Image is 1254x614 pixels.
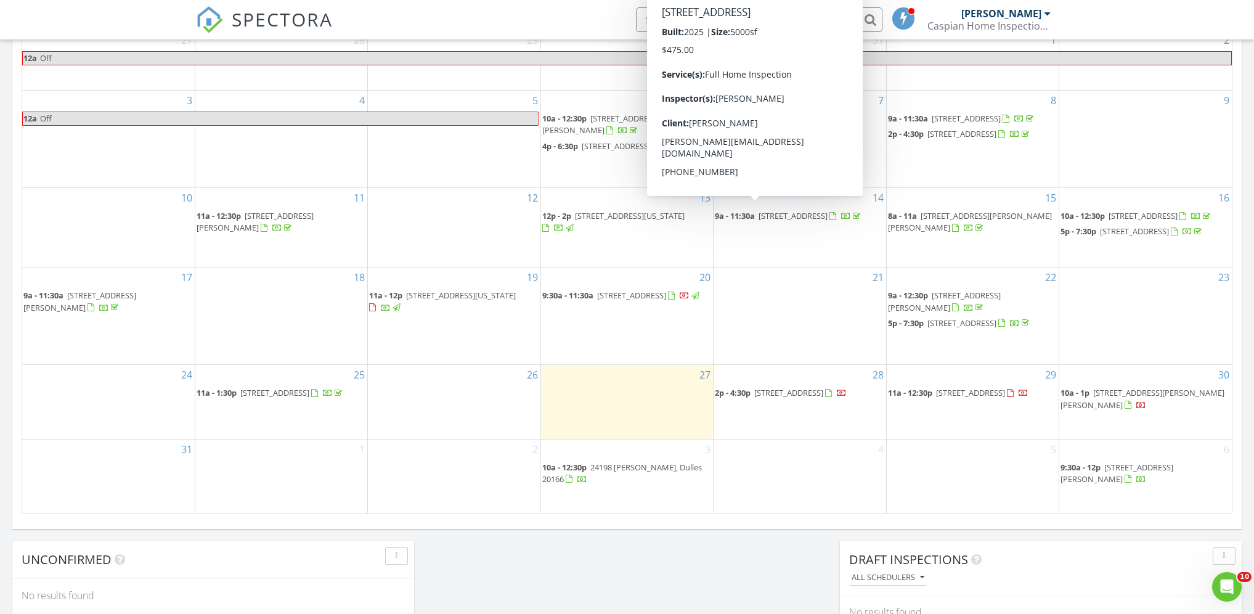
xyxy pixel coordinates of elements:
td: Go to August 12, 2025 [368,188,540,268]
a: 2p - 4:30p [STREET_ADDRESS] [888,127,1057,142]
a: Go to August 21, 2025 [870,268,886,287]
a: Go to August 31, 2025 [179,440,195,459]
span: 10 [1237,572,1252,582]
span: 9:30a - 12p [1061,462,1101,473]
span: [STREET_ADDRESS][PERSON_NAME][PERSON_NAME] [1061,387,1224,410]
td: Go to August 18, 2025 [195,268,367,365]
a: 9a - 11:30a [STREET_ADDRESS][PERSON_NAME] [715,113,828,136]
span: [STREET_ADDRESS] [1109,210,1178,221]
span: [STREET_ADDRESS] [582,141,651,152]
a: Go to September 3, 2025 [702,440,713,459]
a: 11a - 12p [STREET_ADDRESS][US_STATE] [369,290,516,313]
span: [STREET_ADDRESS][US_STATE] [575,210,685,221]
a: Go to July 29, 2025 [524,30,540,50]
a: 5p - 7:30p [STREET_ADDRESS] [888,316,1057,331]
td: Go to August 3, 2025 [22,91,195,188]
span: [STREET_ADDRESS][PERSON_NAME] [197,210,314,233]
span: [STREET_ADDRESS] [759,210,828,221]
a: 12p - 2p [STREET_ADDRESS][US_STATE] [542,210,685,233]
a: Go to August 12, 2025 [524,188,540,208]
div: No results found [12,579,414,612]
span: 9a - 12:30p [888,290,928,301]
td: Go to August 7, 2025 [714,91,886,188]
td: Go to August 17, 2025 [22,268,195,365]
span: [STREET_ADDRESS][PERSON_NAME] [715,113,828,136]
a: Go to August 11, 2025 [351,188,367,208]
td: Go to August 24, 2025 [22,365,195,439]
span: 8a - 11a [888,210,917,221]
span: 11a - 12p [369,290,402,301]
span: 2p - 4:30p [888,128,924,139]
td: Go to August 27, 2025 [540,365,713,439]
a: 3:30p - 6p [STREET_ADDRESS] [715,139,884,154]
td: Go to August 20, 2025 [540,268,713,365]
span: 5p - 7:30p [888,317,924,329]
a: Go to August 10, 2025 [179,188,195,208]
span: [STREET_ADDRESS][PERSON_NAME] [23,290,136,313]
a: 9a - 11:30a [STREET_ADDRESS][PERSON_NAME] [715,112,884,138]
a: 11a - 12:30p [STREET_ADDRESS] [888,387,1028,398]
a: Go to September 2, 2025 [530,440,540,459]
span: 11a - 1:30p [197,387,237,398]
td: Go to September 1, 2025 [195,439,367,513]
a: Go to September 6, 2025 [1221,440,1232,459]
td: Go to September 4, 2025 [714,439,886,513]
a: 9a - 12:30p [STREET_ADDRESS][PERSON_NAME] [888,290,1001,313]
a: 10a - 12:30p [STREET_ADDRESS] [1061,209,1231,224]
span: 5p - 7:30p [1061,226,1096,237]
span: 10a - 12:30p [542,462,587,473]
a: Go to August 17, 2025 [179,268,195,287]
span: [STREET_ADDRESS][US_STATE] [406,290,516,301]
a: 9:30a - 11:30a [STREET_ADDRESS] [542,289,712,303]
td: Go to August 21, 2025 [714,268,886,365]
a: 2p - 4:30p [STREET_ADDRESS] [715,387,847,398]
a: Go to August 30, 2025 [1216,365,1232,385]
div: Caspian Home Inspection LLC [927,20,1051,32]
a: Go to August 20, 2025 [697,268,713,287]
a: 9a - 11:30a [STREET_ADDRESS][PERSON_NAME] [23,289,193,315]
a: Go to July 27, 2025 [179,30,195,50]
span: [STREET_ADDRESS] [240,387,309,398]
span: Unconfirmed [22,551,112,568]
a: 11a - 1:30p [STREET_ADDRESS] [197,386,366,401]
span: [STREET_ADDRESS][PERSON_NAME] [542,113,659,136]
a: 9a - 12:30p [STREET_ADDRESS][PERSON_NAME] [888,289,1057,315]
td: Go to September 2, 2025 [368,439,540,513]
a: Go to August 13, 2025 [697,188,713,208]
td: Go to August 8, 2025 [886,91,1059,188]
a: Go to August 19, 2025 [524,268,540,287]
td: Go to August 14, 2025 [714,188,886,268]
span: 9:30a - 11:30a [542,290,593,301]
span: [STREET_ADDRESS] [932,113,1001,124]
a: Go to August 18, 2025 [351,268,367,287]
span: [STREET_ADDRESS] [927,317,996,329]
a: Go to September 1, 2025 [357,440,367,459]
a: 8a - 11a [STREET_ADDRESS][PERSON_NAME][PERSON_NAME] [888,210,1052,233]
a: 2p - 4:30p [STREET_ADDRESS] [715,386,884,401]
a: 10a - 12:30p [STREET_ADDRESS][PERSON_NAME] [542,112,712,138]
a: Go to August 2, 2025 [1221,30,1232,50]
a: Go to September 5, 2025 [1048,440,1059,459]
span: 10a - 12:30p [1061,210,1105,221]
span: SPECTORA [232,6,333,32]
td: Go to August 29, 2025 [886,365,1059,439]
a: Go to July 31, 2025 [870,30,886,50]
span: [STREET_ADDRESS][PERSON_NAME][PERSON_NAME] [888,210,1052,233]
a: 10a - 1p [STREET_ADDRESS][PERSON_NAME][PERSON_NAME] [1061,386,1231,412]
a: Go to August 22, 2025 [1043,268,1059,287]
span: 3:30p - 6p [715,141,751,152]
span: Draft Inspections [849,551,968,568]
td: Go to August 23, 2025 [1059,268,1232,365]
a: 9a - 11:30a [STREET_ADDRESS] [888,113,1036,124]
span: [STREET_ADDRESS][PERSON_NAME] [888,290,1001,313]
td: Go to August 30, 2025 [1059,365,1232,439]
span: [STREET_ADDRESS] [754,387,823,398]
a: 12p - 2p [STREET_ADDRESS][US_STATE] [542,209,712,235]
td: Go to August 31, 2025 [22,439,195,513]
a: 11a - 12:30p [STREET_ADDRESS] [888,386,1057,401]
a: 4p - 6:30p [STREET_ADDRESS] [542,139,712,154]
span: [STREET_ADDRESS] [936,387,1005,398]
span: 12a [23,52,38,65]
a: 4p - 6:30p [STREET_ADDRESS] [542,141,686,152]
span: 2p - 4:30p [715,387,751,398]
